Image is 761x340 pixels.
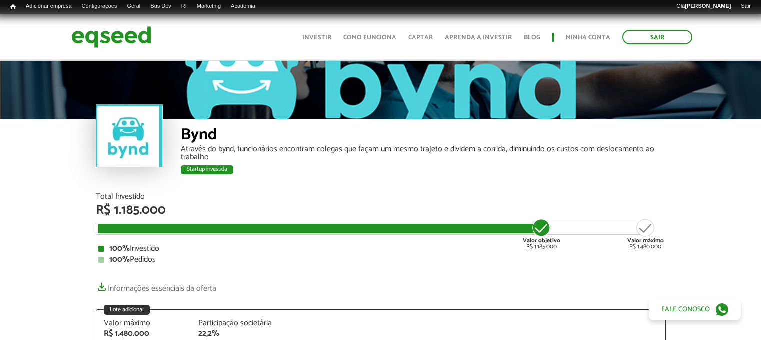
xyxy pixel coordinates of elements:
[192,2,226,10] a: Marketing
[198,319,278,327] div: Participação societária
[10,3,16,10] span: Início
[96,204,666,217] div: R$ 1.185.000
[445,34,512,41] a: Aprenda a investir
[649,299,741,320] a: Fale conosco
[104,319,184,327] div: Valor máximo
[122,2,145,10] a: Geral
[566,34,610,41] a: Minha conta
[627,218,664,250] div: R$ 1.480.000
[198,330,278,338] div: 22,2%
[523,218,560,250] div: R$ 1.185.000
[181,127,666,145] div: Bynd
[523,236,560,245] strong: Valor objetivo
[5,2,21,12] a: Início
[622,30,692,44] a: Sair
[627,236,664,245] strong: Valor máximo
[104,330,184,338] div: R$ 1.480.000
[181,145,666,161] div: Através do bynd, funcionários encontram colegas que façam um mesmo trajeto e dividem a corrida, d...
[302,34,331,41] a: Investir
[98,256,663,264] div: Pedidos
[408,34,433,41] a: Captar
[343,34,396,41] a: Como funciona
[96,193,666,201] div: Total Investido
[226,2,260,10] a: Academia
[685,3,731,9] strong: [PERSON_NAME]
[71,24,151,50] img: EqSeed
[109,253,130,266] strong: 100%
[98,245,663,253] div: Investido
[145,2,176,10] a: Bus Dev
[77,2,122,10] a: Configurações
[524,34,540,41] a: Blog
[21,2,77,10] a: Adicionar empresa
[181,165,233,174] div: Startup investida
[176,2,192,10] a: RI
[671,2,736,10] a: Olá[PERSON_NAME]
[96,279,216,293] a: Informações essenciais da oferta
[109,242,130,255] strong: 100%
[104,305,150,315] div: Lote adicional
[736,2,756,10] a: Sair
